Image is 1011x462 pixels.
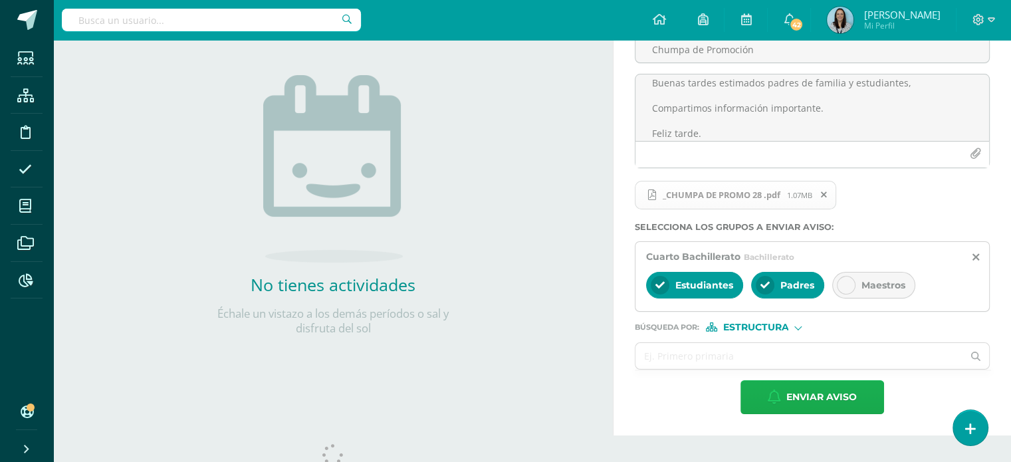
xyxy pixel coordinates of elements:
[780,279,814,291] span: Padres
[740,380,884,414] button: Enviar aviso
[635,181,836,210] span: _CHUMPA DE PROMO 28 .pdf
[200,273,466,296] h2: No tienes actividades
[861,279,905,291] span: Maestros
[200,306,466,336] p: Échale un vistazo a los demás períodos o sal y disfruta del sol
[646,251,740,263] span: Cuarto Bachillerato
[827,7,853,33] img: 5a6f75ce900a0f7ea551130e923f78ee.png
[813,187,836,202] span: Remover archivo
[675,279,733,291] span: Estudiantes
[635,222,990,232] label: Selecciona los grupos a enviar aviso :
[786,381,857,413] span: Enviar aviso
[635,74,989,141] textarea: Buenas tardes estimados padres de familia y estudiantes, Compartimos información importante. Feli...
[263,75,403,263] img: no_activities.png
[62,9,361,31] input: Busca un usuario...
[789,17,804,32] span: 42
[635,343,962,369] input: Ej. Primero primaria
[744,252,794,262] span: Bachillerato
[787,190,812,200] span: 1.07MB
[863,8,940,21] span: [PERSON_NAME]
[635,37,989,62] input: Titulo
[656,189,787,200] span: _CHUMPA DE PROMO 28 .pdf
[706,322,806,332] div: [object Object]
[635,324,699,331] span: Búsqueda por :
[723,324,788,331] span: Estructura
[863,20,940,31] span: Mi Perfil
